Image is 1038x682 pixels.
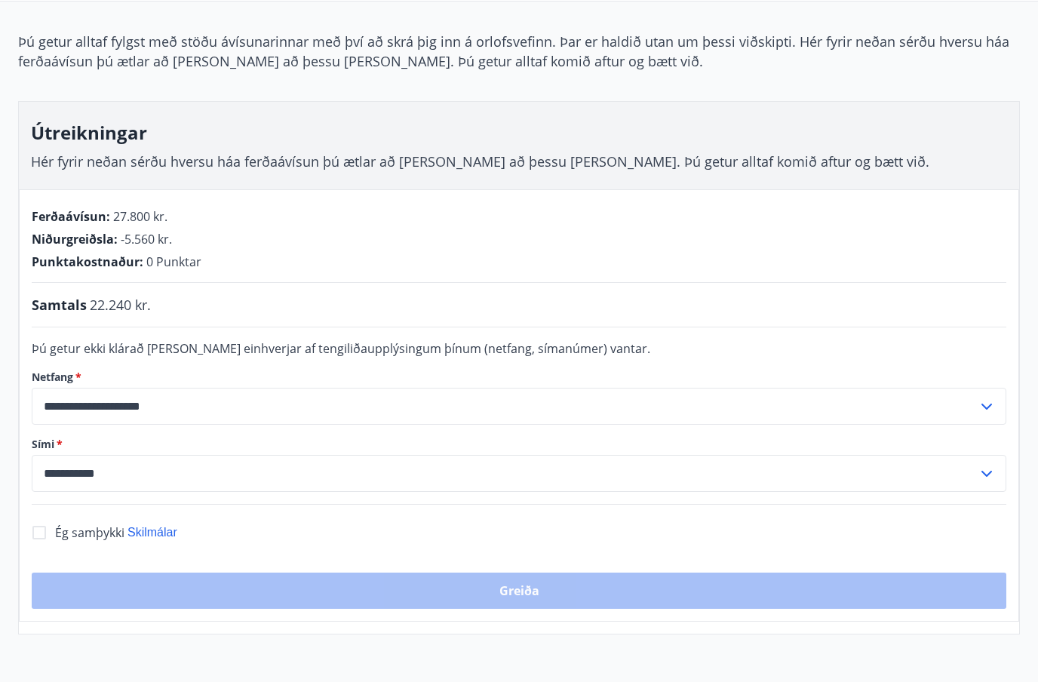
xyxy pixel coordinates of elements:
p: Þú getur alltaf fylgst með stöðu ávísunarinnar með því að skrá þig inn á orlofsvefinn. Þar er hal... [18,32,1020,71]
span: Samtals [32,295,87,315]
span: 22.240 kr. [90,295,151,315]
span: 27.800 kr. [113,208,167,225]
span: -5.560 kr. [121,231,172,247]
button: Skilmálar [127,524,177,541]
span: Ferðaávísun : [32,208,110,225]
span: Skilmálar [127,526,177,539]
span: Punktakostnaður : [32,253,143,270]
span: Þú getur ekki klárað [PERSON_NAME] einhverjar af tengiliðaupplýsingum þínum (netfang, símanúmer) ... [32,340,650,357]
h3: Útreikningar [31,120,1007,146]
span: Ég samþykki [55,524,124,541]
span: Niðurgreiðsla : [32,231,118,247]
span: 0 Punktar [146,253,201,270]
label: Netfang [32,370,1006,385]
span: Hér fyrir neðan sérðu hversu háa ferðaávísun þú ætlar að [PERSON_NAME] að þessu [PERSON_NAME]. Þú... [31,152,929,170]
label: Sími [32,437,1006,452]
